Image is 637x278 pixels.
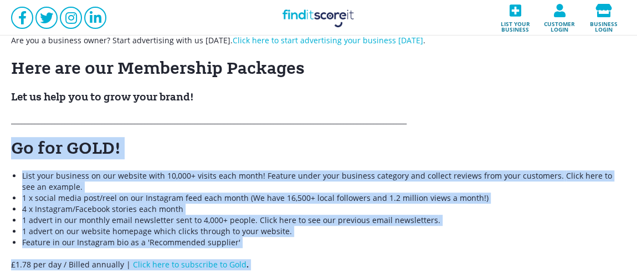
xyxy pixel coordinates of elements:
[537,1,582,36] a: Customer login
[22,170,612,192] a: Click here to see an example
[11,35,626,46] p: Are you a business owner? Start advertising with us [DATE]. .
[133,259,246,270] a: Click here to subscribe to Gold
[22,215,626,226] li: 1 advert in our monthly email newsletter sent to 4,000+ people. .
[233,35,423,46] a: Click here to start advertising your business [DATE]
[22,226,626,237] li: 1 advert on our website homepage which clicks through to your website.
[496,17,534,32] span: List your business
[582,1,626,36] a: Business login
[22,204,626,215] li: 4 x Instagram/Facebook stories each month
[11,57,626,79] h1: Here are our Membership Packages
[11,115,626,126] p: _________________________________________________________________________________________________...
[541,17,578,32] span: Customer login
[131,259,249,270] strong: .
[11,137,626,159] h1: Go for GOLD!
[22,193,626,204] li: 1 x social media post/reel on our Instagram feed each month (We have 16,500+ local followers and ...
[22,237,626,248] li: Feature in our Instagram bio as a 'Recommended supplier'
[11,90,626,104] h2: Let us help you to grow your brand!
[260,215,438,225] a: Click here to see our previous email newsletters
[22,170,626,193] li: List your business on our website with 10,000+ visits each month! Feature under your business cat...
[493,1,537,36] a: List your business
[585,17,623,32] span: Business login
[11,259,626,270] p: £1.78 per day / Billed annually |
